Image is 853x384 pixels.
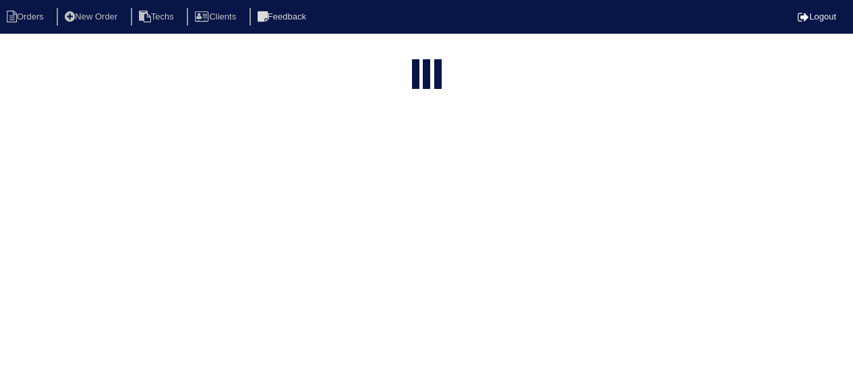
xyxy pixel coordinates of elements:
[187,11,247,22] a: Clients
[423,59,430,96] div: loading...
[798,11,836,22] a: Logout
[57,8,128,26] li: New Order
[131,8,185,26] li: Techs
[57,11,128,22] a: New Order
[249,8,317,26] li: Feedback
[187,8,247,26] li: Clients
[131,11,185,22] a: Techs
